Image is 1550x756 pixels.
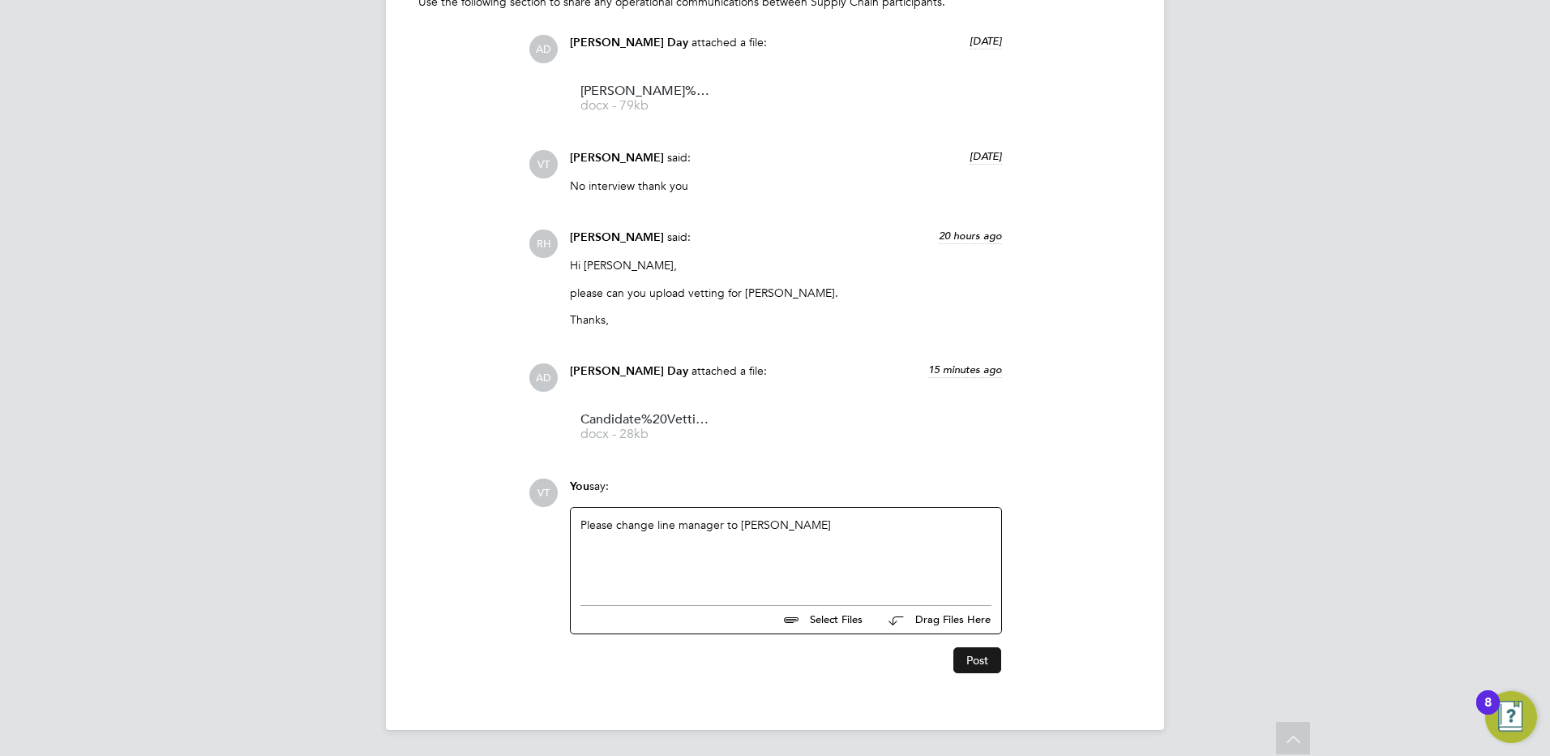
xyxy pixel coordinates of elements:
[580,428,710,440] span: docx - 28kb
[939,229,1002,243] span: 20 hours ago
[876,604,991,638] button: Drag Files Here
[570,479,589,493] span: You
[580,100,710,112] span: docx - 79kb
[570,36,688,49] span: [PERSON_NAME] Day
[580,85,710,97] span: [PERSON_NAME]%20Sekitoleko
[529,230,558,258] span: RH
[570,178,1002,193] p: No interview thank you
[692,35,767,49] span: attached a file:
[570,479,1002,507] div: say:
[580,414,710,426] span: Candidate%20Vetting%20Form%20-%20Tanaka%20sekitoleko
[970,34,1002,48] span: [DATE]
[1484,702,1492,724] div: 8
[1485,691,1537,743] button: Open Resource Center, 8 new notifications
[953,647,1001,673] button: Post
[667,230,691,244] span: said:
[570,151,664,165] span: [PERSON_NAME]
[580,518,991,587] div: Please change line manager to [PERSON_NAME]
[928,363,1002,376] span: 15 minutes ago
[529,479,558,507] span: VT
[970,149,1002,163] span: [DATE]
[570,258,1002,273] p: Hi [PERSON_NAME],
[529,35,558,63] span: AD
[570,364,688,378] span: [PERSON_NAME] Day
[529,363,558,392] span: AD
[580,85,710,112] a: [PERSON_NAME]%20Sekitoleko docx - 79kb
[692,363,767,378] span: attached a file:
[580,414,710,440] a: Candidate%20Vetting%20Form%20-%20Tanaka%20sekitoleko docx - 28kb
[529,150,558,178] span: VT
[570,230,664,244] span: [PERSON_NAME]
[667,150,691,165] span: said:
[570,312,1002,327] p: Thanks,
[570,286,1002,300] p: please can you upload vetting for [PERSON_NAME].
